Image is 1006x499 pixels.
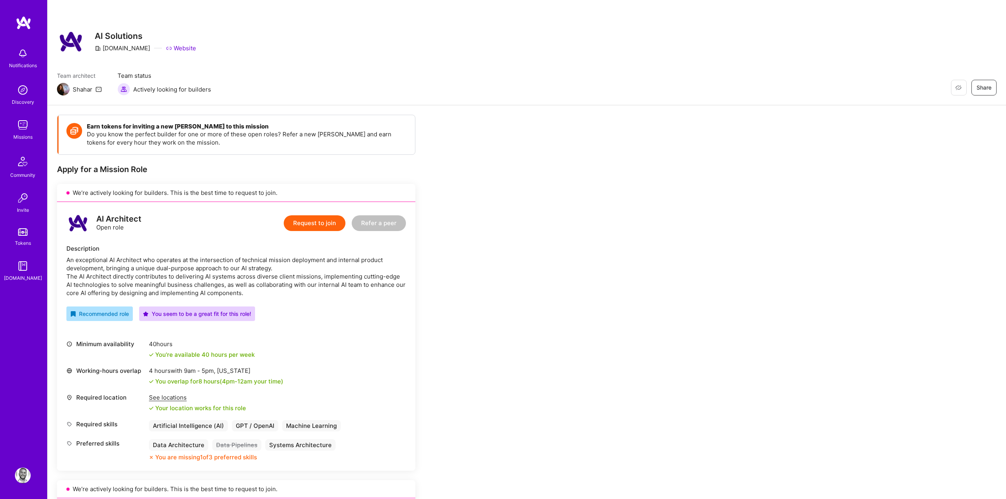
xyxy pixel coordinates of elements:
[149,393,246,402] div: See locations
[87,123,407,130] h4: Earn tokens for inviting a new [PERSON_NAME] to this mission
[57,164,415,174] div: Apply for a Mission Role
[222,378,252,385] span: 4pm - 12am
[15,190,31,206] img: Invite
[96,215,141,223] div: AI Architect
[13,133,33,141] div: Missions
[232,420,278,431] div: GPT / OpenAI
[13,152,32,171] img: Community
[95,45,101,51] i: icon CompanyGray
[13,468,33,483] a: User Avatar
[166,44,196,52] a: Website
[66,244,406,253] div: Description
[15,258,31,274] img: guide book
[155,377,283,385] div: You overlap for 8 hours ( your time)
[57,480,415,498] div: We’re actively looking for builders. This is the best time to request to join.
[66,341,72,347] i: icon Clock
[95,86,102,92] i: icon Mail
[149,340,255,348] div: 40 hours
[955,84,962,91] i: icon EyeClosed
[57,184,415,202] div: We’re actively looking for builders. This is the best time to request to join.
[66,256,406,297] div: An exceptional AI Architect who operates at the intersection of technical mission deployment and ...
[12,98,34,106] div: Discovery
[66,368,72,374] i: icon World
[9,61,37,70] div: Notifications
[15,46,31,61] img: bell
[95,44,150,52] div: [DOMAIN_NAME]
[155,453,257,461] div: You are missing 1 of 3 preferred skills
[4,274,42,282] div: [DOMAIN_NAME]
[66,420,145,428] div: Required skills
[57,28,85,56] img: Company Logo
[977,84,991,92] span: Share
[15,468,31,483] img: User Avatar
[149,379,154,384] i: icon Check
[149,420,228,431] div: Artificial Intelligence (AI)
[18,228,28,236] img: tokens
[95,31,196,41] h3: AI Solutions
[149,352,154,357] i: icon Check
[10,171,35,179] div: Community
[143,311,149,317] i: icon PurpleStar
[70,311,76,317] i: icon RecommendedBadge
[70,310,129,318] div: Recommended role
[66,393,145,402] div: Required location
[282,420,341,431] div: Machine Learning
[57,72,102,80] span: Team architect
[149,350,255,359] div: You're available 40 hours per week
[15,117,31,133] img: teamwork
[57,83,70,95] img: Team Architect
[143,310,251,318] div: You seem to be a great fit for this role!
[66,394,72,400] i: icon Location
[66,211,90,235] img: logo
[66,421,72,427] i: icon Tag
[96,215,141,231] div: Open role
[117,83,130,95] img: Actively looking for builders
[149,406,154,411] i: icon Check
[15,239,31,247] div: Tokens
[182,367,217,374] span: 9am - 5pm ,
[87,130,407,147] p: Do you know the perfect builder for one or more of these open roles? Refer a new [PERSON_NAME] an...
[133,85,211,94] span: Actively looking for builders
[149,455,154,460] i: icon CloseOrange
[284,215,345,231] button: Request to join
[212,439,261,451] div: Data Pipelines
[971,80,997,95] button: Share
[352,215,406,231] button: Refer a peer
[17,206,29,214] div: Invite
[66,367,145,375] div: Working-hours overlap
[15,82,31,98] img: discovery
[66,439,145,448] div: Preferred skills
[66,340,145,348] div: Minimum availability
[149,367,283,375] div: 4 hours with [US_STATE]
[149,439,208,451] div: Data Architecture
[73,85,92,94] div: Shahar
[66,440,72,446] i: icon Tag
[66,123,82,139] img: Token icon
[149,404,246,412] div: Your location works for this role
[16,16,31,30] img: logo
[265,439,336,451] div: Systems Architecture
[117,72,211,80] span: Team status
